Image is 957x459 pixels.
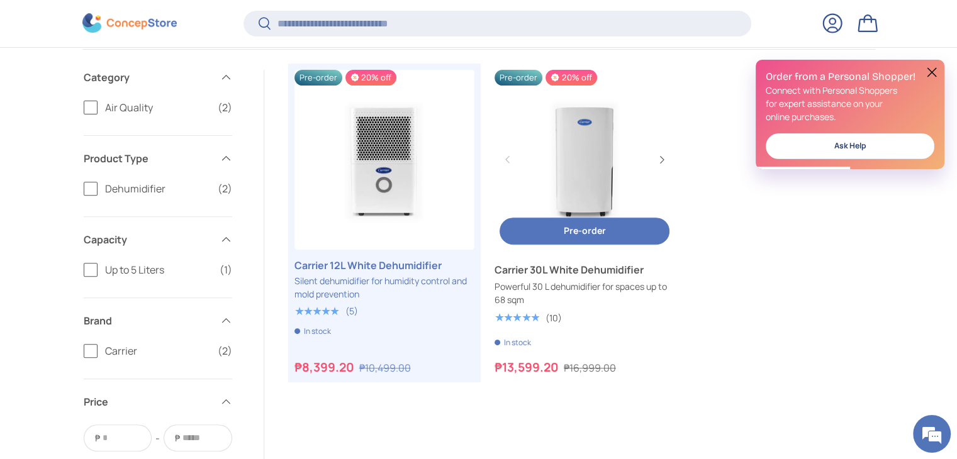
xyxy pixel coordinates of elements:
span: (2) [218,343,232,358]
summary: Category [84,55,232,100]
h2: Order from a Personal Shopper! [766,70,934,84]
summary: Capacity [84,217,232,262]
span: Dehumidifier [105,181,210,196]
span: - [155,431,160,446]
img: ConcepStore [82,14,177,33]
span: (2) [218,181,232,196]
span: Air Quality [105,100,210,115]
span: 20% off [546,70,596,86]
p: Connect with Personal Shoppers for expert assistance on your online purchases. [766,84,934,123]
span: (2) [218,100,232,115]
button: Pre-order [500,218,669,245]
span: Category [84,70,212,85]
summary: Price [84,379,232,424]
span: Pre-order [563,224,605,236]
span: Carrier [105,343,210,358]
span: Capacity [84,232,212,247]
span: Brand [84,313,212,328]
span: ₱ [174,431,181,445]
a: Carrier 12L White Dehumidifier [294,258,474,273]
span: Up to 5 Liters [105,262,212,277]
a: Carrier 12L White Dehumidifier [294,70,474,250]
summary: Product Type [84,136,232,181]
span: Pre-order [495,70,542,86]
span: Product Type [84,151,212,166]
a: Carrier 30L White Dehumidifier [495,70,674,250]
span: ₱ [94,431,101,445]
summary: Brand [84,298,232,343]
span: 20% off [345,70,396,86]
a: Ask Help [766,133,934,159]
span: Pre-order [294,70,342,86]
span: (1) [220,262,232,277]
a: Carrier 30L White Dehumidifier [495,262,674,277]
span: Price [84,394,212,409]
